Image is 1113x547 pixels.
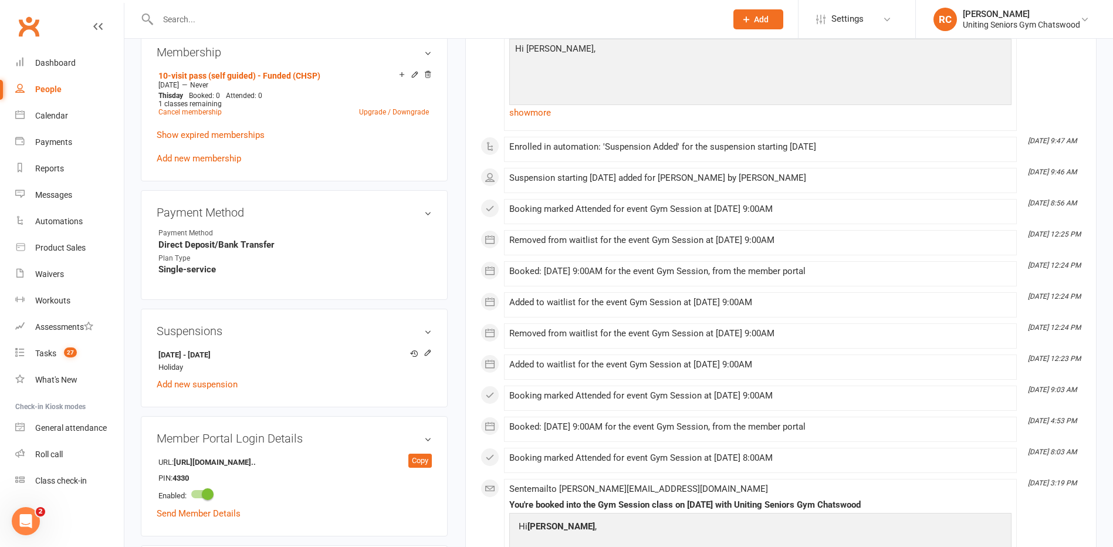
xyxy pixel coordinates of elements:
li: URL: [157,454,432,470]
div: Waivers [35,269,64,279]
span: Attended: 0 [226,92,262,100]
div: Payments [35,137,72,147]
button: Add [733,9,783,29]
a: Tasks 27 [15,340,124,367]
div: Automations [35,217,83,226]
div: You're booked into the Gym Session class on [DATE] with Uniting Seniors Gym Chatswood [509,500,1011,510]
a: Roll call [15,441,124,468]
h3: Member Portal Login Details [157,432,432,445]
a: Clubworx [14,12,43,41]
a: Payments [15,129,124,156]
iframe: Intercom live chat [12,507,40,535]
i: [DATE] 9:46 AM [1028,168,1077,176]
h3: Membership [157,46,432,59]
div: Booking marked Attended for event Gym Session at [DATE] 9:00AM [509,204,1011,214]
a: Messages [15,182,124,208]
span: Never [190,81,208,89]
a: Waivers [15,261,124,288]
a: 10-visit pass (self guided) - Funded (CHSP) [158,71,320,80]
div: Workouts [35,296,70,305]
i: [DATE] 9:03 AM [1028,386,1077,394]
div: Messages [35,190,72,200]
div: Calendar [35,111,68,120]
input: Search... [154,11,718,28]
strong: 4330 [172,472,240,485]
strong: Single-service [158,264,432,275]
li: PIN: [157,470,432,486]
a: What's New [15,367,124,393]
div: Added to waitlist for the event Gym Session at [DATE] 9:00AM [509,360,1011,370]
div: Reports [35,164,64,173]
span: Sent email to [PERSON_NAME][EMAIL_ADDRESS][DOMAIN_NAME] [509,484,768,494]
div: — [155,80,432,90]
div: Tasks [35,349,56,358]
i: [DATE] 3:19 PM [1028,479,1077,487]
span: 27 [64,347,77,357]
span: Settings [831,6,864,32]
div: Payment Method [158,228,255,239]
strong: [URL][DOMAIN_NAME].. [174,457,256,469]
i: [DATE] 4:53 PM [1028,417,1077,425]
li: Holiday [157,346,432,375]
div: Dashboard [35,58,76,67]
div: Removed from waitlist for the event Gym Session at [DATE] 9:00AM [509,235,1011,245]
div: Copy [408,454,432,468]
div: Suspension starting [DATE] added for [PERSON_NAME] by [PERSON_NAME] [509,173,1011,183]
div: Removed from waitlist for the event Gym Session at [DATE] 9:00AM [509,329,1011,339]
span: This [158,92,172,100]
a: Upgrade / Downgrade [359,108,429,116]
i: [DATE] 8:03 AM [1028,448,1077,456]
span: Add [754,15,769,24]
h3: Payment Method [157,206,432,219]
div: Class check-in [35,476,87,485]
a: Show expired memberships [157,130,265,140]
div: People [35,85,62,94]
span: 2 [36,507,45,516]
span: Booked: 0 [189,92,220,100]
i: [DATE] 8:56 AM [1028,199,1077,207]
a: Calendar [15,103,124,129]
div: Assessments [35,322,93,332]
strong: [DATE] - [DATE] [158,349,426,362]
div: day [155,92,186,100]
div: Product Sales [35,243,86,252]
span: 1 classes remaining [158,100,222,108]
h3: Suspensions [157,325,432,337]
a: Add new suspension [157,379,238,390]
a: Product Sales [15,235,124,261]
div: Enrolled in automation: 'Suspension Added' for the suspension starting [DATE] [509,142,1011,152]
div: [PERSON_NAME] [963,9,1080,19]
div: Booking marked Attended for event Gym Session at [DATE] 8:00AM [509,453,1011,463]
a: Class kiosk mode [15,468,124,494]
div: Roll call [35,450,63,459]
div: Booked: [DATE] 9:00AM for the event Gym Session, from the member portal [509,266,1011,276]
a: Send Member Details [157,508,241,519]
a: Dashboard [15,50,124,76]
span: [DATE] [158,81,179,89]
a: Assessments [15,314,124,340]
div: Plan Type [158,253,255,264]
li: Enabled: [157,485,432,504]
a: Cancel membership [158,108,222,116]
strong: [PERSON_NAME] [527,521,595,532]
div: RC [933,8,957,31]
a: General attendance kiosk mode [15,415,124,441]
a: Automations [15,208,124,235]
a: Workouts [15,288,124,314]
div: Added to waitlist for the event Gym Session at [DATE] 9:00AM [509,298,1011,308]
div: Booked: [DATE] 9:00AM for the event Gym Session, from the member portal [509,422,1011,432]
a: People [15,76,124,103]
i: [DATE] 12:24 PM [1028,261,1081,269]
i: [DATE] 12:25 PM [1028,230,1081,238]
p: Hi [PERSON_NAME], [512,42,1009,59]
strong: Direct Deposit/Bank Transfer [158,239,432,250]
a: Add new membership [157,153,241,164]
i: [DATE] 12:24 PM [1028,323,1081,332]
i: [DATE] 12:23 PM [1028,354,1081,363]
a: Reports [15,156,124,182]
div: General attendance [35,423,107,433]
a: show more [509,104,1011,121]
div: Booking marked Attended for event Gym Session at [DATE] 9:00AM [509,391,1011,401]
p: Hi , [516,519,1005,536]
div: Uniting Seniors Gym Chatswood [963,19,1080,30]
